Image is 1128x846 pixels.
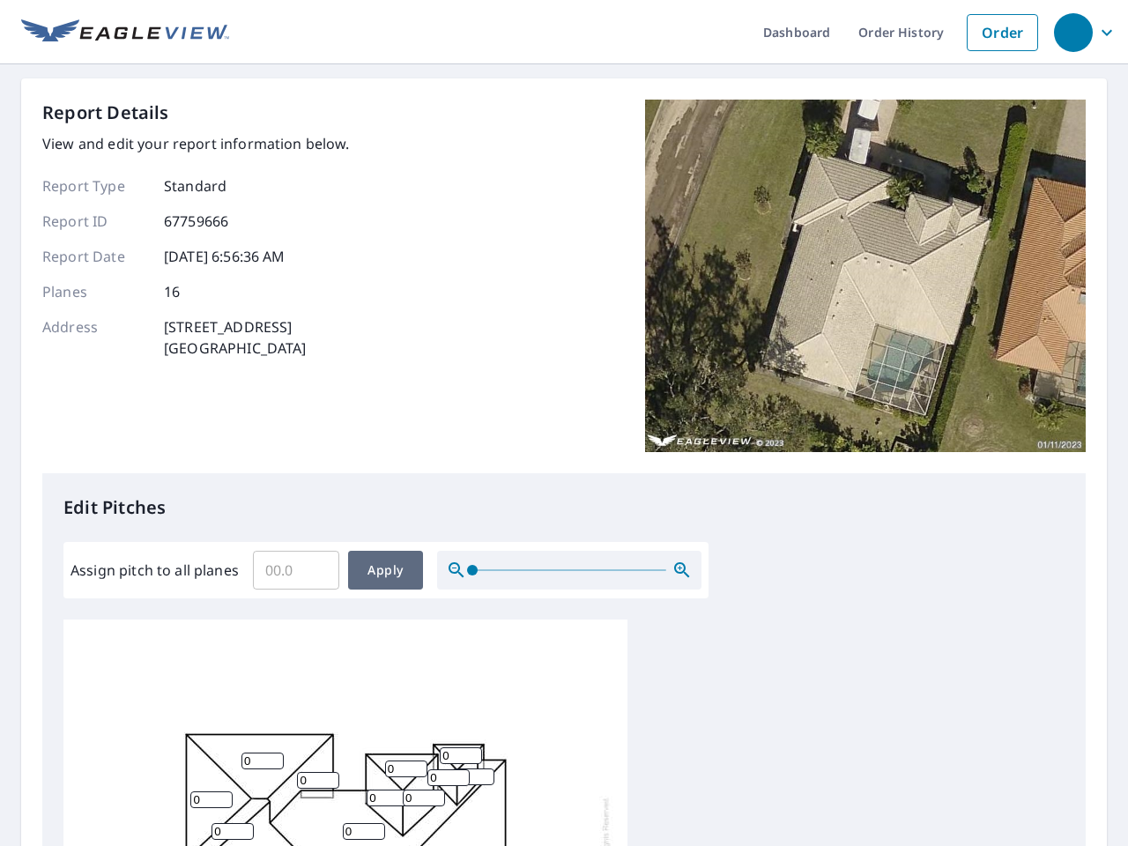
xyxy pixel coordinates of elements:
p: 67759666 [164,211,228,232]
p: Address [42,316,148,359]
p: [STREET_ADDRESS] [GEOGRAPHIC_DATA] [164,316,307,359]
p: Report Details [42,100,169,126]
p: Edit Pitches [63,494,1065,521]
p: Report ID [42,211,148,232]
a: Order [967,14,1038,51]
p: [DATE] 6:56:36 AM [164,246,286,267]
p: Report Type [42,175,148,197]
input: 00.0 [253,545,339,595]
img: Top image [645,100,1086,452]
label: Assign pitch to all planes [70,560,239,581]
p: 16 [164,281,180,302]
button: Apply [348,551,423,590]
p: View and edit your report information below. [42,133,350,154]
p: Standard [164,175,226,197]
img: EV Logo [21,19,229,46]
p: Report Date [42,246,148,267]
span: Apply [362,560,409,582]
p: Planes [42,281,148,302]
